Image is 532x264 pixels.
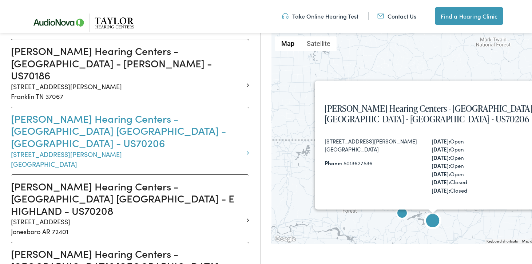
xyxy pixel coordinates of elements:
a: [PERSON_NAME] Hearing Centers - [GEOGRAPHIC_DATA] [GEOGRAPHIC_DATA] - E HIGHLAND - US70208 [STREE... [11,180,243,237]
h3: [PERSON_NAME] Hearing Centers - [GEOGRAPHIC_DATA] [GEOGRAPHIC_DATA] - E HIGHLAND - US70208 [11,180,243,217]
a: Take Online Hearing Test [282,12,358,20]
h3: [PERSON_NAME] Hearing Centers - [GEOGRAPHIC_DATA] - [PERSON_NAME] - US70186 [11,45,243,82]
h3: [PERSON_NAME] Hearing Centers - [GEOGRAPHIC_DATA] [GEOGRAPHIC_DATA] - [GEOGRAPHIC_DATA] - US70206 [11,113,243,149]
a: Find a Hearing Clinic [435,7,503,25]
a: [PERSON_NAME] Hearing Centers - [GEOGRAPHIC_DATA] - [PERSON_NAME] - US70186 [STREET_ADDRESS][PERS... [11,45,243,101]
p: [STREET_ADDRESS] Jonesboro AR 72401 [11,217,243,236]
p: [STREET_ADDRESS][PERSON_NAME] Franklin TN 37067 [11,82,243,101]
a: [PERSON_NAME] Hearing Centers - [GEOGRAPHIC_DATA] [GEOGRAPHIC_DATA] - [GEOGRAPHIC_DATA] - US70206... [11,113,243,169]
p: [STREET_ADDRESS][PERSON_NAME] [GEOGRAPHIC_DATA] [11,149,243,169]
a: Contact Us [377,12,416,20]
img: utility icon [282,12,289,20]
img: utility icon [377,12,384,20]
